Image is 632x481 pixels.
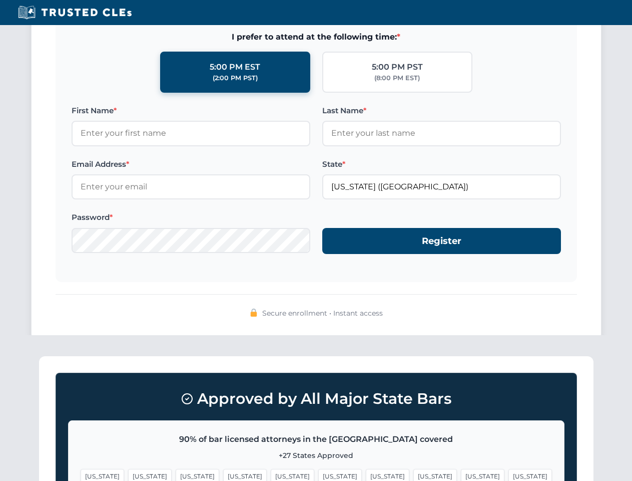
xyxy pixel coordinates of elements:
[322,121,561,146] input: Enter your last name
[68,385,564,412] h3: Approved by All Major State Bars
[72,158,310,170] label: Email Address
[81,433,552,446] p: 90% of bar licensed attorneys in the [GEOGRAPHIC_DATA] covered
[72,174,310,199] input: Enter your email
[72,211,310,223] label: Password
[213,73,258,83] div: (2:00 PM PST)
[72,31,561,44] span: I prefer to attend at the following time:
[15,5,135,20] img: Trusted CLEs
[372,61,423,74] div: 5:00 PM PST
[72,121,310,146] input: Enter your first name
[322,228,561,255] button: Register
[374,73,420,83] div: (8:00 PM EST)
[81,450,552,461] p: +27 States Approved
[322,105,561,117] label: Last Name
[210,61,260,74] div: 5:00 PM EST
[250,309,258,317] img: 🔒
[262,308,383,319] span: Secure enrollment • Instant access
[322,174,561,199] input: California (CA)
[322,158,561,170] label: State
[72,105,310,117] label: First Name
